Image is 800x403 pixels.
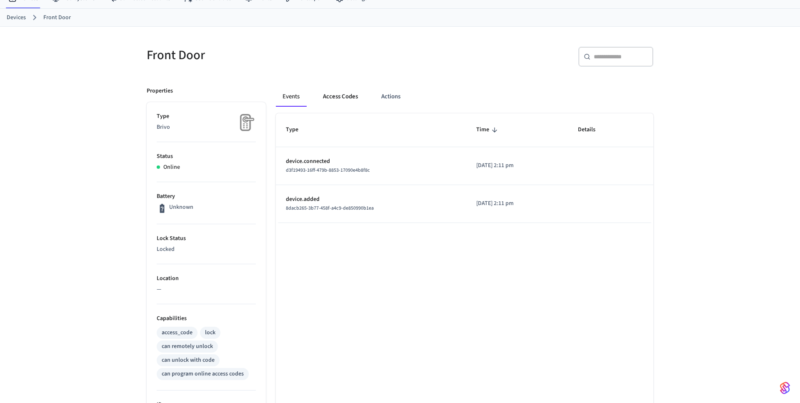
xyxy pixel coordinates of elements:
[157,285,256,294] p: —
[276,87,306,107] button: Events
[157,123,256,132] p: Brivo
[163,163,180,172] p: Online
[7,13,26,22] a: Devices
[162,328,192,337] div: access_code
[286,167,370,174] span: d3f19493-16ff-479b-8853-17090e4b8f8c
[169,203,193,212] p: Unknown
[476,123,500,136] span: Time
[476,161,558,170] p: [DATE] 2:11 pm
[162,342,213,351] div: can remotely unlock
[286,123,309,136] span: Type
[157,112,256,121] p: Type
[316,87,365,107] button: Access Codes
[162,356,215,365] div: can unlock with code
[476,199,558,208] p: [DATE] 2:11 pm
[286,205,374,212] span: 8dacb265-3b77-458f-a4c9-de850990b1ea
[157,152,256,161] p: Status
[276,113,653,223] table: sticky table
[205,328,215,337] div: lock
[780,381,790,395] img: SeamLogoGradient.69752ec5.svg
[43,13,71,22] a: Front Door
[162,370,244,378] div: can program online access codes
[157,192,256,201] p: Battery
[147,87,173,95] p: Properties
[157,234,256,243] p: Lock Status
[157,245,256,254] p: Locked
[147,47,395,64] h5: Front Door
[286,195,456,204] p: device.added
[276,87,653,107] div: ant example
[157,274,256,283] p: Location
[157,314,256,323] p: Capabilities
[578,123,606,136] span: Details
[375,87,407,107] button: Actions
[286,157,456,166] p: device.connected
[235,112,256,133] img: Placeholder Lock Image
